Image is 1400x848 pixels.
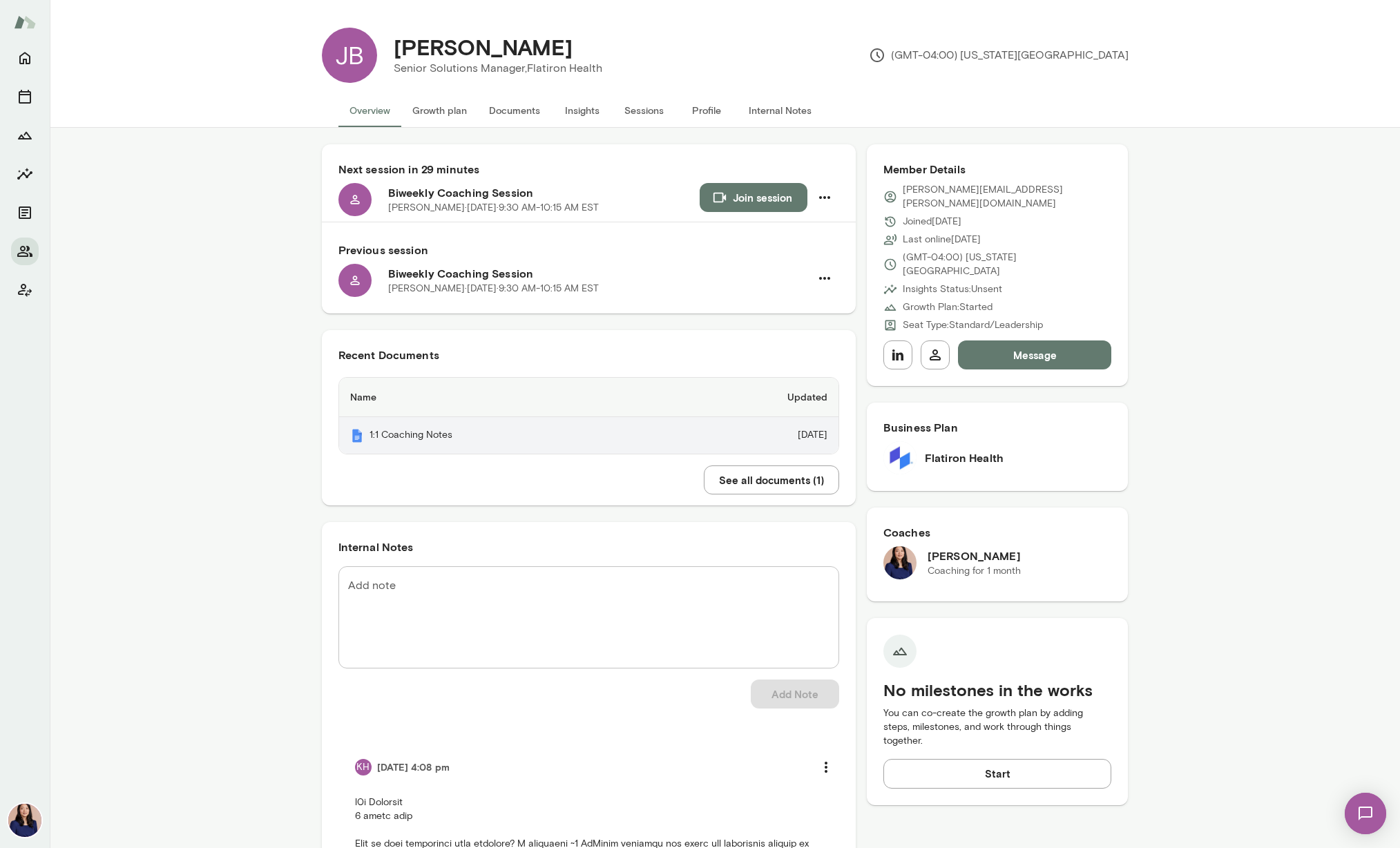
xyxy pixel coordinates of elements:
[394,60,602,77] p: Senior Solutions Manager, Flatiron Health
[613,94,675,127] button: Sessions
[388,201,599,215] p: [PERSON_NAME] · [DATE] · 9:30 AM-10:15 AM EST
[883,759,1112,788] button: Start
[903,251,1112,278] p: (GMT-04:00) [US_STATE][GEOGRAPHIC_DATA]
[903,215,961,229] p: Joined [DATE]
[338,161,839,177] h6: Next session in 29 minutes
[928,548,1021,564] h6: [PERSON_NAME]
[883,419,1112,436] h6: Business Plan
[11,122,39,149] button: Growth Plan
[339,378,672,417] th: Name
[883,546,917,579] img: Leah Kim
[11,83,39,110] button: Sessions
[903,318,1043,332] p: Seat Type: Standard/Leadership
[903,233,981,247] p: Last online [DATE]
[394,34,573,60] h4: [PERSON_NAME]
[338,347,839,363] h6: Recent Documents
[883,524,1112,541] h6: Coaches
[738,94,823,127] button: Internal Notes
[355,759,372,775] div: KH
[8,804,41,837] img: Leah Kim
[14,9,36,35] img: Mento
[883,679,1112,701] h5: No milestones in the works
[675,94,738,127] button: Profile
[377,760,450,774] h6: [DATE] 4:08 pm
[11,238,39,265] button: Members
[478,94,551,127] button: Documents
[322,28,377,83] div: JB
[350,429,364,443] img: Mento
[883,161,1112,177] h6: Member Details
[928,564,1021,578] p: Coaching for 1 month
[700,183,807,212] button: Join session
[903,183,1112,211] p: [PERSON_NAME][EMAIL_ADDRESS][PERSON_NAME][DOMAIN_NAME]
[812,753,841,782] button: more
[339,417,672,454] th: 1:1 Coaching Notes
[11,160,39,188] button: Insights
[11,44,39,72] button: Home
[958,340,1112,369] button: Message
[338,242,839,258] h6: Previous session
[401,94,478,127] button: Growth plan
[338,539,839,555] h6: Internal Notes
[672,378,838,417] th: Updated
[338,94,401,127] button: Overview
[925,450,1004,466] h6: Flatiron Health
[551,94,613,127] button: Insights
[869,47,1129,64] p: (GMT-04:00) [US_STATE][GEOGRAPHIC_DATA]
[388,265,810,282] h6: Biweekly Coaching Session
[388,184,700,201] h6: Biweekly Coaching Session
[11,199,39,227] button: Documents
[704,465,839,494] button: See all documents (1)
[883,706,1112,748] p: You can co-create the growth plan by adding steps, milestones, and work through things together.
[11,276,39,304] button: Client app
[672,417,838,454] td: [DATE]
[388,282,599,296] p: [PERSON_NAME] · [DATE] · 9:30 AM-10:15 AM EST
[903,282,1002,296] p: Insights Status: Unsent
[903,300,993,314] p: Growth Plan: Started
